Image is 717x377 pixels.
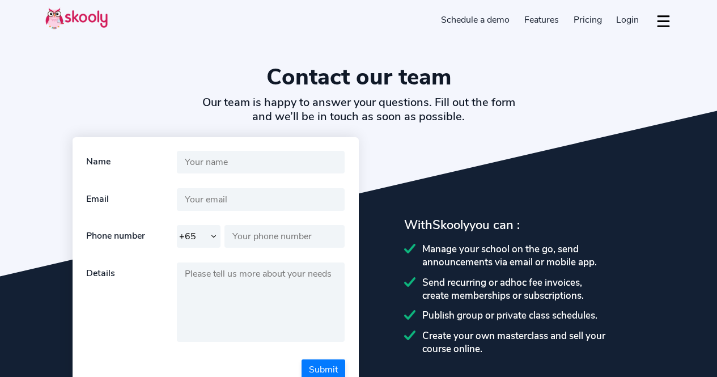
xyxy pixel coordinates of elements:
[86,151,177,173] div: Name
[432,217,469,234] span: Skooly
[45,63,672,91] h1: Contact our team
[434,11,517,29] a: Schedule a demo
[86,188,177,211] div: Email
[574,14,602,26] span: Pricing
[616,14,639,26] span: Login
[404,243,645,269] div: Manage your school on the go, send announcements via email or mobile app.
[404,276,645,302] div: Send recurring or adhoc fee invoices, create memberships or subscriptions.
[404,217,645,234] div: With you can :
[517,11,566,29] a: Features
[609,11,646,29] a: Login
[86,262,177,345] div: Details
[177,151,345,173] input: Your name
[566,11,609,29] a: Pricing
[45,7,108,29] img: Skooly
[224,225,345,248] input: Your phone number
[86,225,177,248] div: Phone number
[177,188,345,211] input: Your email
[202,95,515,124] h2: Our team is happy to answer your questions. Fill out the form and we’ll be in touch as soon as po...
[655,8,672,34] button: dropdown menu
